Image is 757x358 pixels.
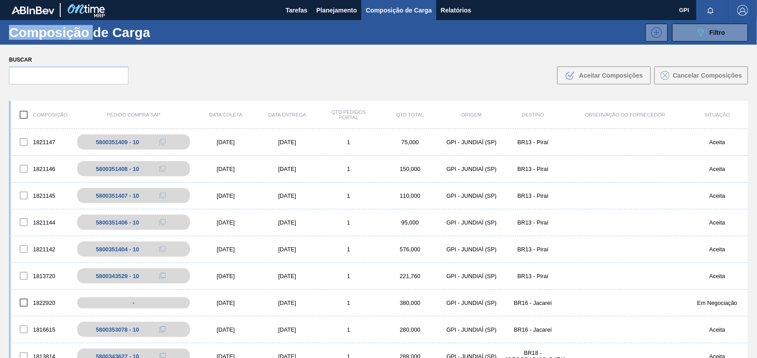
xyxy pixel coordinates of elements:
[687,112,748,117] div: Situação
[564,112,687,117] div: Observação do Fornecedor
[11,266,72,285] div: 1813720
[153,324,171,335] div: Copiar
[256,326,318,333] div: [DATE]
[318,192,380,199] div: 1
[441,273,502,279] div: GPI - JUNDIAÍ (SP)
[195,326,256,333] div: [DATE]
[153,271,171,281] div: Copiar
[77,297,190,308] div: -
[502,273,564,279] div: BR13 - Piraí
[96,219,139,226] div: 5800351406 - 10
[380,166,441,172] div: 150,000
[11,240,72,258] div: 1821142
[96,326,139,333] div: 5800353078 - 10
[687,219,748,226] div: Aceita
[502,166,564,172] div: BR13 - Piraí
[12,6,54,14] img: TNhmsLtSVTkK8tSr43FrP2fwEKptu5GPRR3wAAAABJRU5ErkJggg==
[153,163,171,174] div: Copiar
[72,112,195,117] div: Pedido Compra SAP
[687,192,748,199] div: Aceita
[96,166,139,172] div: 5800351408 - 10
[11,133,72,151] div: 1821147
[318,219,380,226] div: 1
[318,139,380,146] div: 1
[687,139,748,146] div: Aceita
[641,24,668,42] div: Nova Composição
[153,137,171,147] div: Copiar
[195,112,256,117] div: Data coleta
[380,112,441,117] div: Qtd Total
[195,273,256,279] div: [DATE]
[502,246,564,253] div: BR13 - Piraí
[285,5,307,16] span: Tarefas
[380,246,441,253] div: 576,000
[441,219,502,226] div: GPI - JUNDIAÍ (SP)
[502,192,564,199] div: BR13 - Piraí
[318,166,380,172] div: 1
[673,72,742,79] span: Cancelar Composições
[318,326,380,333] div: 1
[96,273,139,279] div: 5800343529 - 10
[318,300,380,306] div: 1
[579,72,643,79] span: Aceitar Composições
[502,219,564,226] div: BR13 - Piraí
[195,166,256,172] div: [DATE]
[318,273,380,279] div: 1
[710,29,725,36] span: Filtro
[256,273,318,279] div: [DATE]
[672,24,748,42] button: Filtro
[502,139,564,146] div: BR13 - Piraí
[687,273,748,279] div: Aceita
[737,5,748,16] img: Logout
[696,4,725,17] button: Notificações
[195,300,256,306] div: [DATE]
[195,219,256,226] div: [DATE]
[380,300,441,306] div: 380,000
[11,105,72,124] div: Composição
[256,166,318,172] div: [DATE]
[195,246,256,253] div: [DATE]
[153,217,171,228] div: Copiar
[11,186,72,205] div: 1821145
[256,219,318,226] div: [DATE]
[96,246,139,253] div: 5800351404 - 10
[441,139,502,146] div: GPI - JUNDIAÍ (SP)
[11,320,72,339] div: 1816615
[153,244,171,254] div: Copiar
[441,300,502,306] div: GPI - JUNDIAÍ (SP)
[380,219,441,226] div: 95,000
[96,139,139,146] div: 5800351409 - 10
[654,67,748,84] button: Cancelar Composições
[96,192,139,199] div: 5800351407 - 10
[687,326,748,333] div: Aceita
[687,300,748,306] div: Em Negociação
[256,192,318,199] div: [DATE]
[687,246,748,253] div: Aceita
[687,166,748,172] div: Aceita
[318,109,380,120] div: Qtd Pedidos Portal
[9,54,128,67] label: Buscar
[380,139,441,146] div: 75,000
[256,300,318,306] div: [DATE]
[256,139,318,146] div: [DATE]
[195,139,256,146] div: [DATE]
[380,192,441,199] div: 110,000
[380,326,441,333] div: 280,000
[153,190,171,201] div: Copiar
[441,5,471,16] span: Relatórios
[502,300,564,306] div: BR16 - Jacareí
[11,159,72,178] div: 1821146
[316,5,357,16] span: Planejamento
[11,293,72,312] div: 1822920
[441,112,502,117] div: Origem
[441,192,502,199] div: GPI - JUNDIAÍ (SP)
[318,246,380,253] div: 1
[11,213,72,232] div: 1821144
[366,5,432,16] span: Composição de Carga
[441,166,502,172] div: GPI - JUNDIAÍ (SP)
[256,246,318,253] div: [DATE]
[502,326,564,333] div: BR16 - Jacareí
[557,67,651,84] button: Aceitar Composições
[195,192,256,199] div: [DATE]
[256,112,318,117] div: Data entrega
